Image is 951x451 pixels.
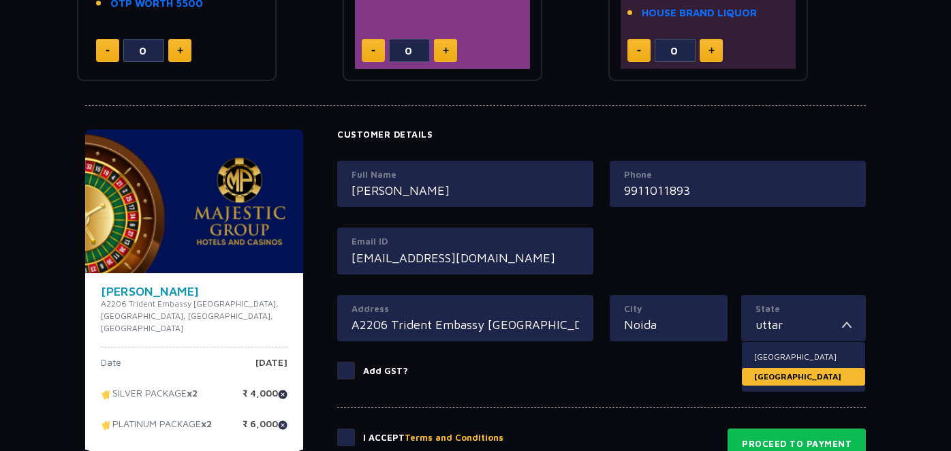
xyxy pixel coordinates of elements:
img: plus [177,47,183,54]
input: City [624,315,713,334]
label: Email ID [352,235,579,249]
p: Add GST? [363,364,408,378]
input: Address [352,315,579,334]
a: HOUSE BRAND LIQUOR [642,5,757,21]
img: minus [106,50,110,52]
label: City [624,302,713,316]
li: [GEOGRAPHIC_DATA] [742,368,865,386]
p: ₹ 4,000 [243,388,287,409]
label: Address [352,302,579,316]
img: minus [371,50,375,52]
input: Email ID [352,249,579,267]
p: I Accept [363,431,503,445]
li: [GEOGRAPHIC_DATA] [742,348,865,366]
label: Full Name [352,168,579,182]
img: toggler icon [842,315,852,334]
p: [DATE] [255,358,287,378]
p: Date [101,358,121,378]
p: ₹ 6,000 [243,419,287,439]
img: minus [637,50,641,52]
label: Phone [624,168,852,182]
p: SILVER PACKAGE [101,388,198,409]
input: Mobile [624,181,852,200]
img: majesticPride-banner [85,129,303,273]
label: State [755,302,852,316]
strong: x2 [187,388,198,399]
input: Full Name [352,181,579,200]
img: tikcet [101,419,112,431]
img: plus [708,47,715,54]
h4: [PERSON_NAME] [101,285,287,298]
img: plus [443,47,449,54]
h4: Customer Details [337,129,866,140]
p: A2206 Trident Embassy [GEOGRAPHIC_DATA], [GEOGRAPHIC_DATA], [GEOGRAPHIC_DATA], [GEOGRAPHIC_DATA] [101,298,287,335]
strong: x2 [201,418,212,430]
p: PLATINUM PACKAGE [101,419,212,439]
input: State [755,315,842,334]
button: Terms and Conditions [405,431,503,445]
img: tikcet [101,388,112,401]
